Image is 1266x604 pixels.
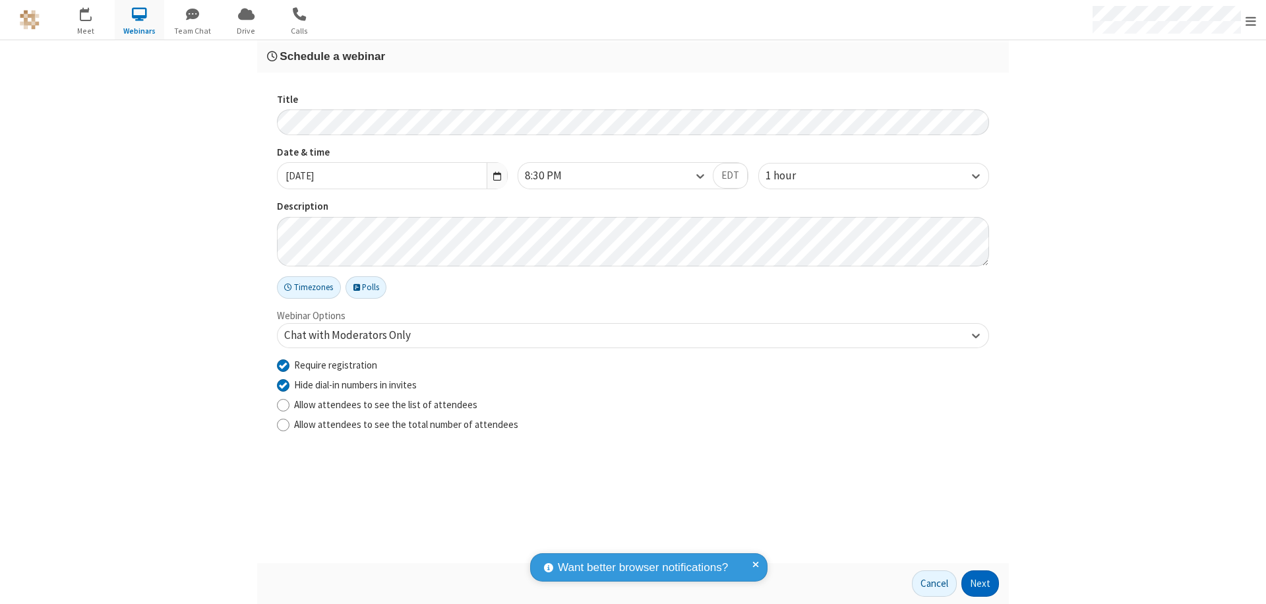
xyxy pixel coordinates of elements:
span: Allow attendees to see the total number of attendees [294,418,518,431]
label: Webinar Options [277,309,346,322]
button: Cancel [912,570,957,597]
span: Chat with Moderators Only [284,328,411,342]
div: 2 [89,7,98,17]
label: Description [277,199,989,214]
button: EDT [713,163,748,189]
div: 8:30 PM [525,167,584,185]
button: Next [961,570,999,597]
button: Timezones [277,276,341,299]
span: Meet [61,25,111,37]
button: Polls [346,276,386,299]
span: Hide dial-in numbers in invites [294,378,417,391]
div: 1 hour [766,167,818,185]
label: Title [277,92,989,107]
span: Allow attendees to see the list of attendees [294,398,477,411]
span: Calls [275,25,324,37]
span: Schedule a webinar [280,49,385,63]
span: Require registration [294,359,377,371]
img: QA Selenium DO NOT DELETE OR CHANGE [20,10,40,30]
label: Date & time [277,145,508,160]
span: Drive [222,25,271,37]
span: Webinars [115,25,164,37]
span: Team Chat [168,25,218,37]
span: Want better browser notifications? [558,559,728,576]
